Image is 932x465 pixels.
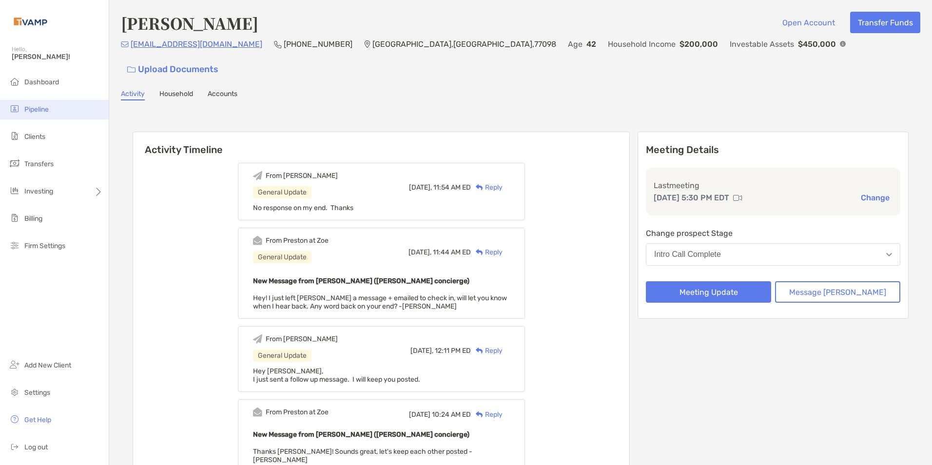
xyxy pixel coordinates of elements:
[127,66,136,73] img: button icon
[646,144,900,156] p: Meeting Details
[646,227,900,239] p: Change prospect Stage
[409,183,432,192] span: [DATE],
[471,409,503,420] div: Reply
[9,76,20,87] img: dashboard icon
[476,411,483,418] img: Reply icon
[680,38,718,50] p: $200,000
[9,441,20,452] img: logout icon
[208,90,237,100] a: Accounts
[9,212,20,224] img: billing icon
[24,242,65,250] span: Firm Settings
[9,130,20,142] img: clients icon
[24,361,71,369] span: Add New Client
[471,247,503,257] div: Reply
[408,248,431,256] span: [DATE],
[9,103,20,115] img: pipeline icon
[253,171,262,180] img: Event icon
[284,38,352,50] p: [PHONE_NUMBER]
[121,59,225,80] a: Upload Documents
[886,253,892,256] img: Open dropdown arrow
[9,239,20,251] img: firm-settings icon
[121,41,129,47] img: Email Icon
[471,346,503,356] div: Reply
[840,41,846,47] img: Info Icon
[121,12,258,34] h4: [PERSON_NAME]
[568,38,582,50] p: Age
[266,172,338,180] div: From [PERSON_NAME]
[9,157,20,169] img: transfers icon
[372,38,556,50] p: [GEOGRAPHIC_DATA] , [GEOGRAPHIC_DATA] , 77098
[798,38,836,50] p: $450,000
[24,388,50,397] span: Settings
[12,53,103,61] span: [PERSON_NAME]!
[266,335,338,343] div: From [PERSON_NAME]
[274,40,282,48] img: Phone Icon
[253,186,311,198] div: General Update
[253,447,472,464] span: Thanks [PERSON_NAME]! Sounds great, let's keep each other posted -[PERSON_NAME]
[253,294,507,310] span: Hey! I just left [PERSON_NAME] a message + emailed to check in, will let you know when I hear bac...
[24,416,51,424] span: Get Help
[24,133,45,141] span: Clients
[24,187,53,195] span: Investing
[12,4,49,39] img: Zoe Logo
[730,38,794,50] p: Investable Assets
[121,90,145,100] a: Activity
[733,194,742,202] img: communication type
[646,243,900,266] button: Intro Call Complete
[253,334,262,344] img: Event icon
[24,214,42,223] span: Billing
[253,236,262,245] img: Event icon
[253,349,311,362] div: General Update
[253,430,469,439] b: New Message from [PERSON_NAME] ([PERSON_NAME] concierge)
[24,105,49,114] span: Pipeline
[253,367,420,384] span: Hey [PERSON_NAME], I just sent a follow up message. I will keep you posted.
[432,410,471,419] span: 10:24 AM ED
[858,193,893,203] button: Change
[586,38,596,50] p: 42
[9,413,20,425] img: get-help icon
[775,12,842,33] button: Open Account
[476,184,483,191] img: Reply icon
[433,248,471,256] span: 11:44 AM ED
[24,78,59,86] span: Dashboard
[608,38,676,50] p: Household Income
[24,443,48,451] span: Log out
[253,277,469,285] b: New Message from [PERSON_NAME] ([PERSON_NAME] concierge)
[476,348,483,354] img: Reply icon
[409,410,430,419] span: [DATE]
[654,179,893,192] p: Last meeting
[410,347,433,355] span: [DATE],
[654,250,721,259] div: Intro Call Complete
[364,40,370,48] img: Location Icon
[850,12,920,33] button: Transfer Funds
[775,281,900,303] button: Message [PERSON_NAME]
[646,281,771,303] button: Meeting Update
[476,249,483,255] img: Reply icon
[253,251,311,263] div: General Update
[435,347,471,355] span: 12:11 PM ED
[9,386,20,398] img: settings icon
[253,407,262,417] img: Event icon
[266,408,329,416] div: From Preston at Zoe
[253,204,353,212] span: No response on my end. Thanks
[266,236,329,245] div: From Preston at Zoe
[131,38,262,50] p: [EMAIL_ADDRESS][DOMAIN_NAME]
[471,182,503,193] div: Reply
[9,185,20,196] img: investing icon
[9,359,20,370] img: add_new_client icon
[654,192,729,204] p: [DATE] 5:30 PM EDT
[24,160,54,168] span: Transfers
[433,183,471,192] span: 11:54 AM ED
[159,90,193,100] a: Household
[133,132,629,155] h6: Activity Timeline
